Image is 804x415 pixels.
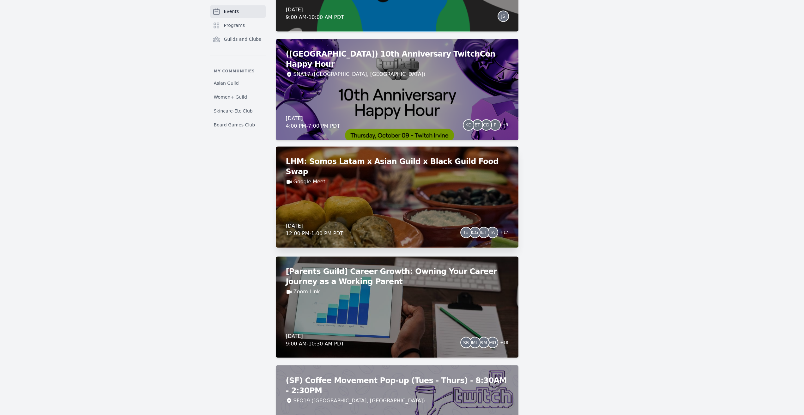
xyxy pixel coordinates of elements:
span: + 9 [499,121,508,130]
a: Google Meet [293,178,325,186]
span: + 17 [496,229,508,237]
a: Events [210,5,266,18]
span: ET [481,230,486,235]
span: CD [483,123,490,127]
a: Guilds and Clubs [210,33,266,46]
span: Asian Guild [214,80,239,86]
div: [DATE] 12:00 PM - 1:00 PM PDT [286,222,343,237]
span: IA [490,230,495,235]
h2: ([GEOGRAPHIC_DATA]) 10th Anniversary TwitchCon Happy Hour [286,49,508,69]
span: ML [472,340,478,345]
p: My communities [210,69,266,74]
a: Asian Guild [210,77,266,89]
a: ([GEOGRAPHIC_DATA]) 10th Anniversary TwitchCon Happy HourSNA17 ([GEOGRAPHIC_DATA], [GEOGRAPHIC_DA... [276,39,518,140]
span: P [494,123,496,127]
span: Board Games Club [214,122,255,128]
nav: Sidebar [210,5,266,131]
span: Events [224,8,239,15]
span: Programs [224,22,245,28]
span: CG [472,230,478,235]
a: Programs [210,19,266,32]
h2: [Parents Guild] Career Growth: Owning Your Career Journey as a Working Parent [286,266,508,287]
div: SNA17 ([GEOGRAPHIC_DATA], [GEOGRAPHIC_DATA]) [293,70,426,78]
div: [DATE] 9:00 AM - 10:30 AM PDT [286,332,344,347]
a: Women+ Guild [210,91,266,103]
div: [DATE] 9:00 AM - 10:00 AM PDT [286,6,344,21]
div: [DATE] 4:00 PM - 7:00 PM PDT [286,115,340,130]
span: JS [501,14,505,18]
a: Board Games Club [210,119,266,131]
span: Women+ Guild [214,94,247,100]
h2: (SF) Coffee Movement Pop-up (Tues - Thurs) - 8:30AM - 2:30PM [286,375,508,395]
a: Skincare-Etc Club [210,105,266,117]
div: SFO19 ([GEOGRAPHIC_DATA], [GEOGRAPHIC_DATA]) [293,397,425,404]
span: ET [475,123,480,127]
a: [Parents Guild] Career Growth: Owning Your Career Journey as a Working ParentZoom Link[DATE]9:00 ... [276,256,518,357]
a: LHM: Somos Latam x Asian Guild x Black Guild Food SwapGoogle Meet[DATE]12:00 PM-1:00 PM PDTIECGET... [276,146,518,247]
span: Guilds and Clubs [224,36,261,42]
span: MG [489,340,496,345]
span: + 18 [496,339,508,347]
span: Skincare-Etc Club [214,108,253,114]
span: SR [463,340,469,345]
span: IE [464,230,468,235]
h2: LHM: Somos Latam x Asian Guild x Black Guild Food Swap [286,156,508,177]
a: Zoom Link [293,288,320,296]
span: SM [481,340,487,345]
span: KD [465,123,472,127]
